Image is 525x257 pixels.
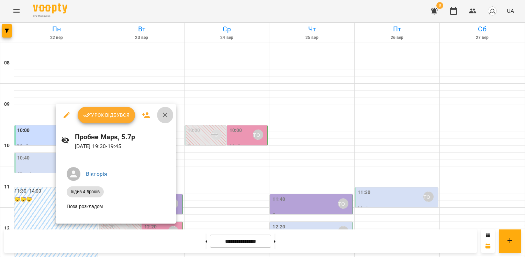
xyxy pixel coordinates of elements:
[86,171,107,177] a: Вікторія
[75,142,171,151] p: [DATE] 19:30 - 19:45
[61,200,170,213] li: Поза розкладом
[67,189,104,195] span: Індив 4-5років
[83,111,130,119] span: Урок відбувся
[78,107,135,123] button: Урок відбувся
[75,132,171,142] h6: Пробне Марк, 5.7р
